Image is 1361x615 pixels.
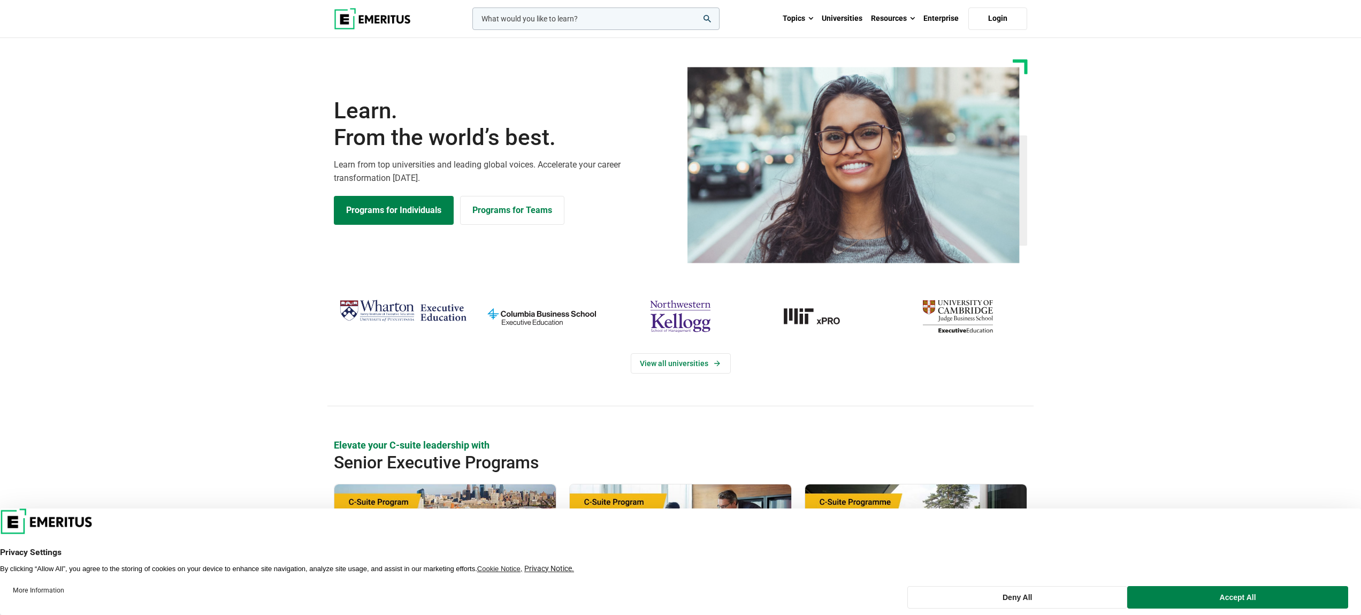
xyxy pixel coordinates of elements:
p: Elevate your C-suite leadership with [334,438,1027,452]
h2: Senior Executive Programs [334,452,958,473]
img: Global C-Suite Program | Online Leadership Course [334,484,556,591]
img: columbia-business-school [478,295,606,337]
img: northwestern-kellogg [616,295,744,337]
img: Learn from the world's best [687,67,1020,263]
img: cambridge-judge-business-school [894,295,1022,337]
h1: Learn. [334,97,674,151]
a: MIT-xPRO [755,295,883,337]
span: From the world’s best. [334,124,674,151]
img: MIT xPRO [755,295,883,337]
a: Explore Programs [334,196,454,225]
img: Chief Strategy Officer (CSO) Programme | Online Leadership Course [805,484,1027,591]
img: Chief Financial Officer Program | Online Finance Course [570,484,791,591]
input: woocommerce-product-search-field-0 [472,7,720,30]
img: Wharton Executive Education [339,295,467,327]
p: Learn from top universities and leading global voices. Accelerate your career transformation [DATE]. [334,158,674,185]
a: View Universities [631,353,731,374]
a: Login [968,7,1027,30]
a: Explore for Business [460,196,564,225]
